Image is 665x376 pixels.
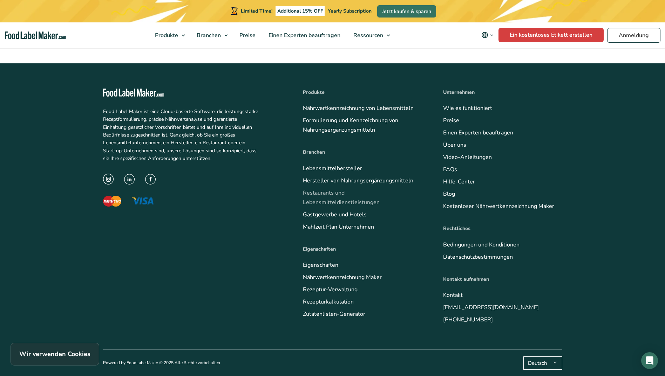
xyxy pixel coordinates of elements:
p: Branchen [303,148,422,156]
a: Über uns [443,141,466,149]
a: Ein kostenloses Etikett erstellen [498,28,604,42]
div: Open Intercom Messenger [641,352,658,369]
a: Ressourcen [347,22,394,48]
span: Einen Experten beauftragen [266,32,341,39]
a: Preise [233,22,260,48]
a: Produkte [149,22,189,48]
a: Rezepturkalkulation [303,298,354,306]
a: Rezeptur-Verwaltung [303,286,358,293]
a: Zutatenlisten-Generator [303,310,365,318]
p: Food Label Maker ist eine Cloud-basierte Software, die leistungsstarke Rezeptformulierung, präzis... [103,108,259,163]
span: Branchen [195,32,222,39]
a: Wie es funktioniert [443,104,492,112]
a: [PHONE_NUMBER] [443,316,493,323]
a: Kostenloser Nährwertkennzeichnung Maker [443,202,554,210]
p: Kontakt aufnehmen [443,276,562,283]
p: Produkte [303,89,422,96]
a: Mahlzeit Plan Unternehmen [303,223,374,231]
span: Produkte [153,32,179,39]
a: Nährwertkennzeichnung Maker [303,273,382,281]
img: Etikettiermaschine für Lebensmittel - weiß [103,89,164,97]
img: Das Mastercard-Logo mit einem roten Kreis und der Aufschrift [103,195,121,206]
p: Eigenschaften [303,245,422,253]
img: Instagram-Symbol [103,174,114,184]
a: Einen Experten beauftragen [443,129,513,137]
p: Unternehmen [443,89,562,96]
a: Bedingungen und Konditionen [443,241,520,249]
img: LinkedIn-Symbol [124,174,135,184]
p: Powered by FoodLabelMaker © 2025 Alle Rechte vorbehalten [103,360,220,366]
a: Hilfe-Center [443,178,475,186]
span: Ressourcen [351,32,384,39]
a: [EMAIL_ADDRESS][DOMAIN_NAME] [443,304,539,311]
img: Facebook-Symbol [145,174,156,184]
a: Eigenschaften [303,261,338,269]
a: Kontakt [443,291,463,299]
a: instagram icon [103,174,114,184]
a: Preise [443,117,459,124]
a: Lebensmittelhersteller [303,165,362,172]
a: Video-Anleitungen [443,153,492,161]
a: Food Label Maker homepage [5,32,66,40]
a: Facebook Icon [145,174,156,184]
a: Jetzt kaufen & sparen [377,5,436,18]
a: Hersteller von Nahrungsergänzungsmitteln [303,177,413,184]
button: Change language [476,28,498,42]
span: Preise [237,32,256,39]
a: Branchen [190,22,231,48]
span: Yearly Subscription [328,8,372,14]
strong: Wir verwenden Cookies [19,350,90,358]
a: Anmeldung [607,28,660,43]
a: Nährwertkennzeichnung von Lebensmitteln [303,104,414,112]
a: LinkedIn Icon [124,174,135,184]
a: Datenschutzbestimmungen [443,253,513,261]
a: Gastgewerbe und Hotels [303,211,367,218]
img: Das Visa-Logo mit blauen Buchstaben und einem gelben Streifen über dem [132,197,154,204]
span: Limited Time! [241,8,272,14]
p: Rechtliches [443,225,562,232]
button: Deutsch [523,356,562,370]
a: Einen Experten beauftragen [262,22,345,48]
a: FAQs [443,166,457,173]
a: Blog [443,190,455,198]
span: Additional 15% OFF [276,6,325,16]
a: Restaurants und Lebensmitteldienstleistungen [303,189,380,206]
a: Food Label Maker homepage [103,89,282,97]
a: Formulierung und Kennzeichnung von Nahrungsergänzungsmitteln [303,117,398,134]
